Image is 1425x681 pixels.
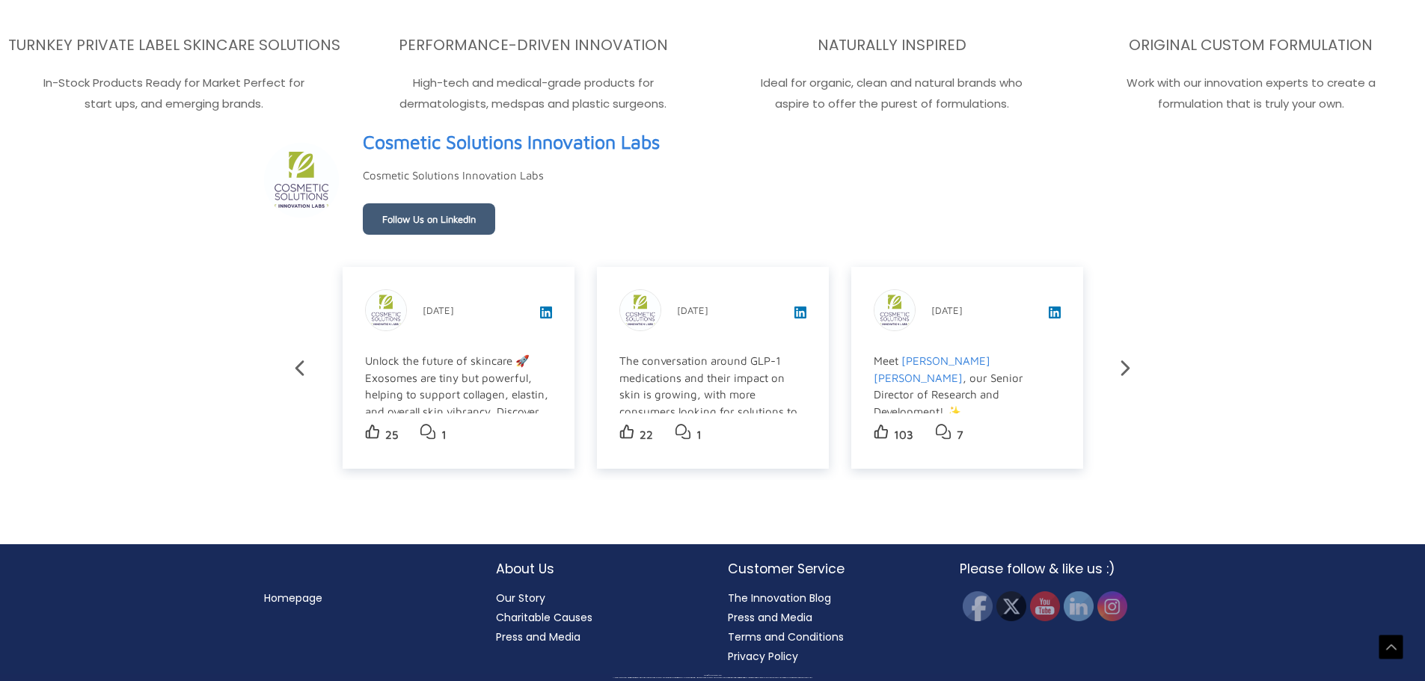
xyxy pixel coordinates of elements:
p: 103 [894,425,913,446]
p: [DATE] [931,301,963,319]
a: The Innovation Blog [728,591,831,605]
nav: Customer Service [728,588,930,666]
h3: PERFORMANCE-DRIVEN INNOVATION [363,35,704,55]
p: 7 [957,425,963,446]
p: 25 [385,425,398,446]
p: 1 [696,425,702,446]
img: sk-header-picture [264,143,339,218]
a: Our Story [496,591,545,605]
p: 22 [640,425,653,446]
h2: Please follow & like us :) [960,559,1162,579]
p: Ideal for organic, clean and natural brands who aspire to offer the purest of formulations. [722,73,1063,114]
p: High-tech and medical-grade products for dermatologists, medspas and plastic surgeons. [363,73,704,114]
a: View post on LinkedIn [1049,308,1061,321]
a: Privacy Policy [728,649,798,664]
p: Work with our innovation experts to create a formulation that is truly your own. [1080,73,1421,114]
h2: Customer Service [728,559,930,579]
p: [DATE] [423,301,454,319]
nav: Menu [264,588,466,608]
div: Unlock the future of skincare 🚀 Exosomes are tiny but powerful, helping to support collagen, elas... [365,353,550,521]
h3: ORIGINAL CUSTOM FORMULATION [1080,35,1421,55]
a: View post on LinkedIn [794,308,806,321]
p: 1 [441,425,447,446]
a: Press and Media [496,629,580,644]
a: Charitable Causes [496,610,592,625]
div: Copyright © 2025 [26,675,1399,677]
img: Twitter [996,591,1026,621]
a: View page on LinkedIn [363,125,660,159]
img: Facebook [963,591,993,621]
p: Cosmetic Solutions Innovation Labs [363,165,544,186]
a: Terms and Conditions [728,629,844,644]
nav: About Us [496,588,698,647]
span: Cosmetic Solutions [712,675,722,676]
a: Press and Media [728,610,812,625]
a: Homepage [264,591,322,605]
img: sk-post-userpic [366,290,406,330]
div: All material on this Website, including design, text, images, logos and sounds, are owned by Cosm... [26,677,1399,679]
img: sk-post-userpic [620,290,661,330]
img: sk-post-userpic [874,290,915,330]
h3: NATURALLY INSPIRED [722,35,1063,55]
a: [PERSON_NAME] [PERSON_NAME] [874,354,990,384]
p: [DATE] [677,301,708,319]
a: View post on LinkedIn [540,308,552,321]
h3: TURNKEY PRIVATE LABEL SKINCARE SOLUTIONS [4,35,345,55]
h2: About Us [496,559,698,579]
a: Follow Us on LinkedIn [363,203,495,235]
p: In-Stock Products Ready for Market Perfect for start ups, and emerging brands. [4,73,345,114]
